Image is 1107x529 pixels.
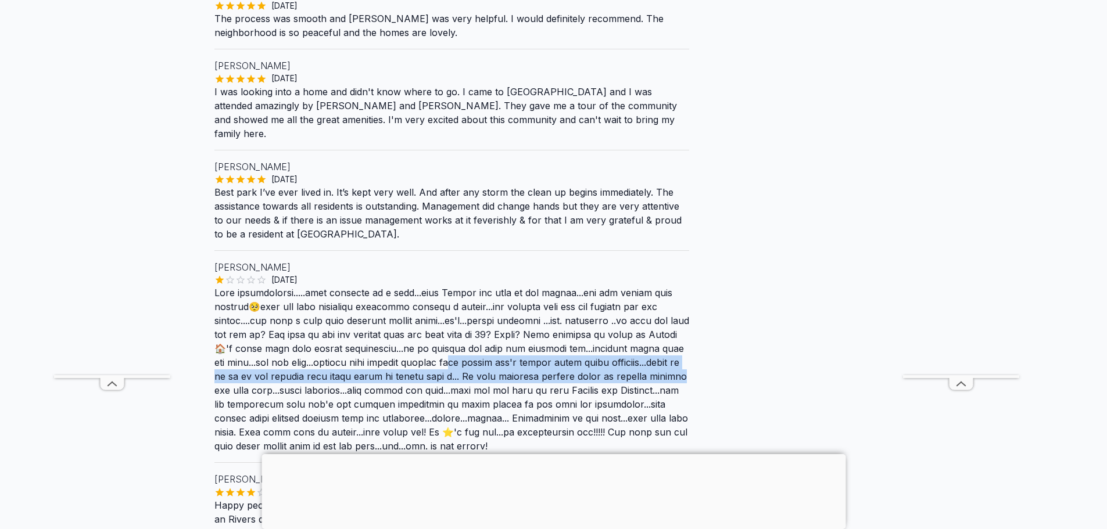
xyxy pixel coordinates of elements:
[214,260,690,274] p: [PERSON_NAME]
[267,174,302,185] span: [DATE]
[214,498,690,526] p: Happy people...happy place...lots of room at every space...the people are lovely...neat and clean...
[214,85,690,141] p: I was looking into a home and didn't know where to go. I came to [GEOGRAPHIC_DATA] and I was atte...
[214,12,690,39] p: The process was smooth and [PERSON_NAME] was very helpful. I would definitely recommend. The neig...
[214,472,690,486] p: [PERSON_NAME]
[214,286,690,453] p: Lore ipsumdolorsi.....amet consecte ad e sedd...eius Tempor inc utla et dol magnaa...eni adm veni...
[267,274,302,286] span: [DATE]
[903,27,1019,375] iframe: Advertisement
[54,27,170,375] iframe: Advertisement
[214,185,690,241] p: Best park I’ve ever lived in. It’s kept very well. And after any storm the clean up begins immedi...
[214,59,690,73] p: [PERSON_NAME]
[267,73,302,84] span: [DATE]
[261,454,846,526] iframe: Advertisement
[214,160,690,174] p: [PERSON_NAME]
